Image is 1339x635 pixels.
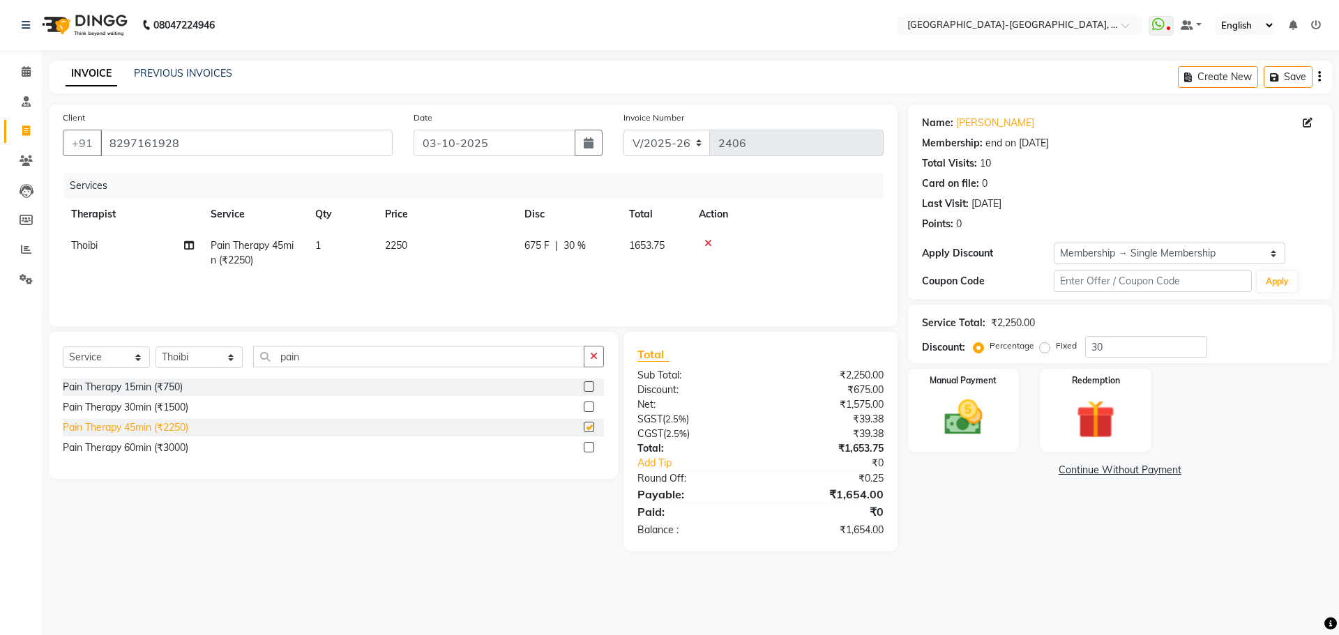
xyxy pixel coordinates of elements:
[36,6,131,45] img: logo
[63,130,102,156] button: +91
[760,368,893,383] div: ₹2,250.00
[627,441,760,456] div: Total:
[66,61,117,86] a: INVOICE
[629,239,665,252] span: 1653.75
[666,428,687,439] span: 2.5%
[100,130,393,156] input: Search by Name/Mobile/Email/Code
[627,383,760,397] div: Discount:
[1056,339,1077,352] label: Fixed
[71,239,98,252] span: Thoibi
[922,176,979,191] div: Card on file:
[1257,271,1297,292] button: Apply
[315,239,321,252] span: 1
[637,427,663,440] span: CGST
[760,441,893,456] div: ₹1,653.75
[637,347,669,362] span: Total
[760,471,893,486] div: ₹0.25
[627,397,760,412] div: Net:
[930,374,997,387] label: Manual Payment
[956,116,1034,130] a: [PERSON_NAME]
[1178,66,1258,88] button: Create New
[211,239,294,266] span: Pain Therapy 45min (₹2250)
[63,380,183,395] div: Pain Therapy 15min (₹750)
[1072,374,1120,387] label: Redemption
[621,199,690,230] th: Total
[982,176,988,191] div: 0
[63,420,188,435] div: Pain Therapy 45min (₹2250)
[922,217,953,231] div: Points:
[760,397,893,412] div: ₹1,575.00
[63,441,188,455] div: Pain Therapy 60min (₹3000)
[524,238,550,253] span: 675 F
[555,238,558,253] span: |
[760,412,893,427] div: ₹39.38
[637,413,663,425] span: SGST
[922,156,977,171] div: Total Visits:
[627,412,760,427] div: ( )
[202,199,307,230] th: Service
[627,486,760,503] div: Payable:
[516,199,621,230] th: Disc
[627,368,760,383] div: Sub Total:
[990,339,1034,352] label: Percentage
[932,395,995,440] img: _cash.svg
[922,274,1054,289] div: Coupon Code
[134,67,232,79] a: PREVIOUS INVOICES
[1064,395,1127,443] img: _gift.svg
[922,316,985,330] div: Service Total:
[563,238,586,253] span: 30 %
[690,199,884,230] th: Action
[760,383,893,397] div: ₹675.00
[665,413,686,424] span: 2.5%
[385,239,407,252] span: 2250
[627,471,760,486] div: Round Off:
[911,463,1329,477] a: Continue Without Payment
[627,523,760,537] div: Balance :
[153,6,215,45] b: 08047224946
[64,173,894,199] div: Services
[627,427,760,441] div: ( )
[377,199,516,230] th: Price
[1264,66,1312,88] button: Save
[922,340,965,355] div: Discount:
[253,346,584,367] input: Search or Scan
[307,199,377,230] th: Qty
[991,316,1035,330] div: ₹2,250.00
[922,246,1054,261] div: Apply Discount
[63,112,85,124] label: Client
[782,456,893,470] div: ₹0
[760,427,893,441] div: ₹39.38
[1054,270,1252,292] input: Enter Offer / Coupon Code
[922,116,953,130] div: Name:
[623,112,684,124] label: Invoice Number
[63,400,188,415] div: Pain Therapy 30min (₹1500)
[63,199,202,230] th: Therapist
[985,136,1049,151] div: end on [DATE]
[627,503,760,520] div: Paid:
[760,523,893,537] div: ₹1,654.00
[980,156,991,171] div: 10
[760,503,893,520] div: ₹0
[922,197,969,211] div: Last Visit:
[414,112,432,124] label: Date
[627,456,782,470] a: Add Tip
[760,486,893,503] div: ₹1,654.00
[971,197,1001,211] div: [DATE]
[922,136,983,151] div: Membership:
[956,217,962,231] div: 0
